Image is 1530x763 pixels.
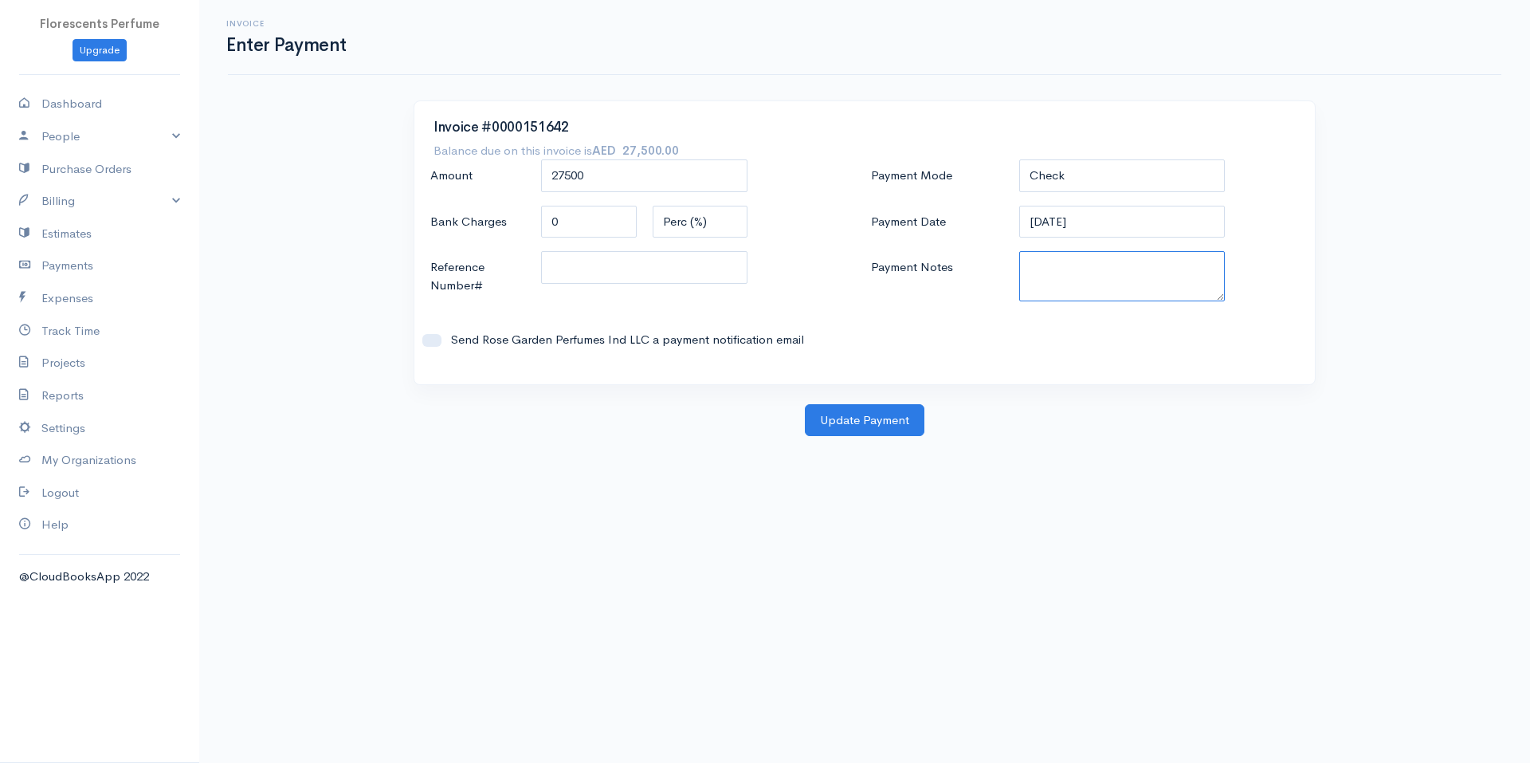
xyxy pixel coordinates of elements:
h3: Invoice #0000151642 [433,120,1296,136]
a: Upgrade [73,39,127,62]
label: Payment Mode [863,159,1011,192]
h1: Enter Payment [226,35,347,55]
label: Send Rose Garden Perfumes Ind LLC a payment notification email [441,331,850,349]
label: Payment Notes [863,251,1011,300]
button: Update Payment [805,404,924,437]
label: Bank Charges [422,206,533,238]
label: Reference Number# [422,251,533,301]
strong: AED 27,500.00 [592,143,679,158]
h7: Balance due on this invoice is [433,143,679,158]
h6: Invoice [226,19,347,28]
label: Amount [422,159,533,192]
span: Florescents Perfume [40,16,159,31]
div: @CloudBooksApp 2022 [19,568,180,586]
label: Payment Date [863,206,1011,238]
